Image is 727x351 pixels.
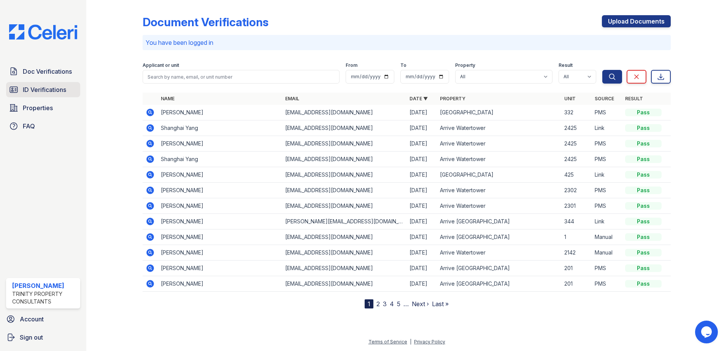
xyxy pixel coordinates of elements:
a: Doc Verifications [6,64,80,79]
div: Pass [625,171,662,179]
div: Pass [625,124,662,132]
span: Sign out [20,333,43,342]
a: Result [625,96,643,101]
td: PMS [592,136,622,152]
td: PMS [592,276,622,292]
td: Arrive Watertower [437,245,561,261]
td: [EMAIL_ADDRESS][DOMAIN_NAME] [282,245,406,261]
td: Manual [592,229,622,245]
a: Last » [432,300,449,308]
td: 201 [561,261,592,276]
a: 3 [383,300,387,308]
td: Arrive Watertower [437,183,561,198]
td: [PERSON_NAME] [158,198,282,214]
div: Pass [625,140,662,147]
span: Account [20,315,44,324]
a: Terms of Service [368,339,407,345]
td: Shanghai Yang [158,120,282,136]
td: [EMAIL_ADDRESS][DOMAIN_NAME] [282,167,406,183]
td: 332 [561,105,592,120]
td: 2425 [561,152,592,167]
td: [PERSON_NAME] [158,136,282,152]
td: Arrive Watertower [437,120,561,136]
div: Pass [625,280,662,288]
a: Property [440,96,465,101]
td: [DATE] [406,229,437,245]
span: Properties [23,103,53,112]
td: Arrive Watertower [437,152,561,167]
span: FAQ [23,122,35,131]
td: [PERSON_NAME] [158,105,282,120]
td: Link [592,214,622,229]
td: 2302 [561,183,592,198]
img: CE_Logo_Blue-a8612792a0a2168367f1c8372b55b34899dd931a85d93a1a3d3e32e68fde9ad4.png [3,24,83,40]
td: [DATE] [406,136,437,152]
td: [EMAIL_ADDRESS][DOMAIN_NAME] [282,276,406,292]
a: 2 [376,300,380,308]
p: You have been logged in [146,38,668,47]
td: PMS [592,152,622,167]
td: [DATE] [406,198,437,214]
td: [PERSON_NAME] [158,183,282,198]
a: Name [161,96,175,101]
a: Email [285,96,299,101]
td: [EMAIL_ADDRESS][DOMAIN_NAME] [282,105,406,120]
td: [PERSON_NAME][EMAIL_ADDRESS][DOMAIN_NAME] [282,214,406,229]
a: ID Verifications [6,82,80,97]
td: 1 [561,229,592,245]
a: Next › [412,300,429,308]
td: [DATE] [406,183,437,198]
label: Result [559,62,573,68]
td: Arrive [GEOGRAPHIC_DATA] [437,214,561,229]
td: PMS [592,105,622,120]
div: | [410,339,411,345]
td: [DATE] [406,105,437,120]
a: 4 [390,300,394,308]
td: [DATE] [406,120,437,136]
span: Doc Verifications [23,67,72,76]
a: Properties [6,100,80,115]
div: Pass [625,187,662,194]
td: [EMAIL_ADDRESS][DOMAIN_NAME] [282,261,406,276]
td: [DATE] [406,152,437,167]
a: Unit [564,96,576,101]
div: [PERSON_NAME] [12,281,77,290]
div: Pass [625,155,662,163]
td: Manual [592,245,622,261]
td: [DATE] [406,245,437,261]
td: [PERSON_NAME] [158,245,282,261]
td: [GEOGRAPHIC_DATA] [437,105,561,120]
td: Link [592,120,622,136]
td: PMS [592,198,622,214]
td: 2142 [561,245,592,261]
td: Arrive Watertower [437,198,561,214]
a: Privacy Policy [414,339,445,345]
a: Account [3,311,83,327]
label: Property [455,62,475,68]
a: Sign out [3,330,83,345]
td: [DATE] [406,261,437,276]
div: Pass [625,202,662,210]
td: PMS [592,183,622,198]
td: Shanghai Yang [158,152,282,167]
td: [DATE] [406,214,437,229]
label: Applicant or unit [143,62,179,68]
td: [DATE] [406,167,437,183]
label: To [400,62,406,68]
td: [PERSON_NAME] [158,214,282,229]
td: [EMAIL_ADDRESS][DOMAIN_NAME] [282,152,406,167]
a: Source [595,96,614,101]
td: [EMAIL_ADDRESS][DOMAIN_NAME] [282,198,406,214]
div: Document Verifications [143,15,268,29]
span: … [403,299,409,308]
iframe: chat widget [695,321,719,343]
a: Upload Documents [602,15,671,27]
td: 201 [561,276,592,292]
div: Trinity Property Consultants [12,290,77,305]
td: [GEOGRAPHIC_DATA] [437,167,561,183]
td: [PERSON_NAME] [158,229,282,245]
a: 5 [397,300,400,308]
div: 1 [365,299,373,308]
td: [DATE] [406,276,437,292]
